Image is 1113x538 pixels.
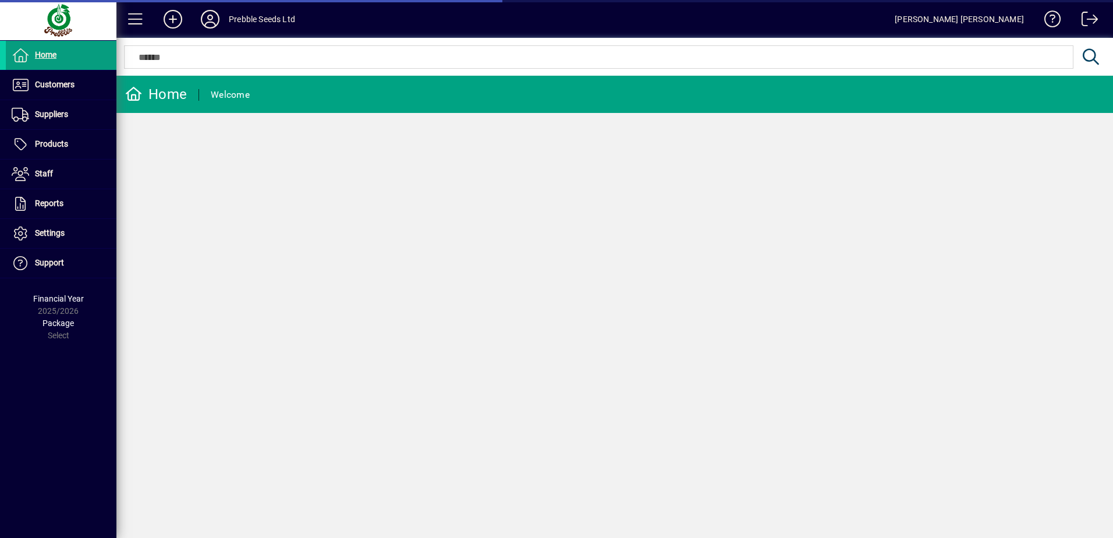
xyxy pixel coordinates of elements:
a: Customers [6,70,116,100]
a: Suppliers [6,100,116,129]
div: Welcome [211,86,250,104]
a: Staff [6,160,116,189]
button: Profile [192,9,229,30]
span: Package [42,318,74,328]
a: Knowledge Base [1036,2,1061,40]
button: Add [154,9,192,30]
div: Home [125,85,187,104]
span: Home [35,50,56,59]
div: Prebble Seeds Ltd [229,10,295,29]
span: Financial Year [33,294,84,303]
a: Products [6,130,116,159]
a: Support [6,249,116,278]
span: Staff [35,169,53,178]
span: Settings [35,228,65,238]
span: Reports [35,199,63,208]
a: Logout [1073,2,1098,40]
div: [PERSON_NAME] [PERSON_NAME] [895,10,1024,29]
a: Settings [6,219,116,248]
span: Suppliers [35,109,68,119]
span: Products [35,139,68,148]
span: Support [35,258,64,267]
span: Customers [35,80,75,89]
a: Reports [6,189,116,218]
